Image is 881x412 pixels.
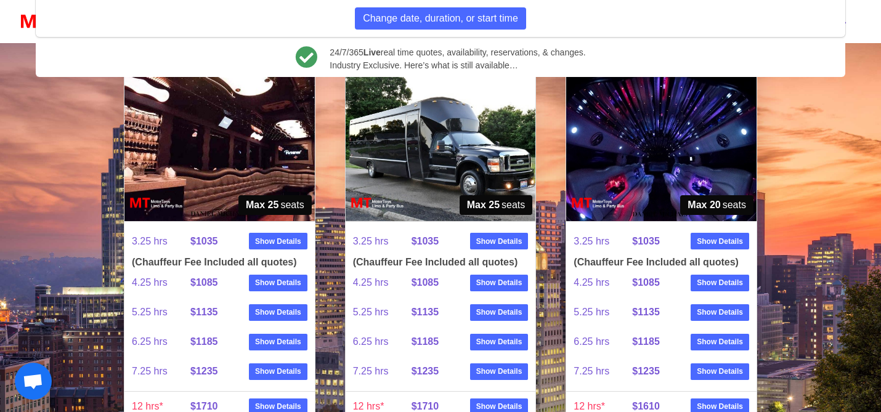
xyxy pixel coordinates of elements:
[353,297,412,327] span: 5.25 hrs
[246,198,278,212] strong: Max 25
[632,307,660,317] strong: $1135
[476,336,522,347] strong: Show Details
[255,307,301,318] strong: Show Details
[355,7,526,30] button: Change date, duration, or start time
[353,268,412,297] span: 4.25 hrs
[190,236,218,246] strong: $1035
[412,277,439,288] strong: $1085
[688,198,720,212] strong: Max 20
[190,401,218,411] strong: $1710
[476,277,522,288] strong: Show Details
[574,268,632,297] span: 4.25 hrs
[238,195,312,215] span: seats
[353,327,412,357] span: 6.25 hrs
[255,366,301,377] strong: Show Details
[566,76,757,221] img: 09%2002.jpg
[632,236,660,246] strong: $1035
[460,195,533,215] span: seats
[330,59,585,72] span: Industry Exclusive. Here’s what is still available…
[412,236,439,246] strong: $1035
[574,256,749,268] h4: (Chauffeur Fee Included all quotes)
[697,277,743,288] strong: Show Details
[412,366,439,376] strong: $1235
[632,336,660,347] strong: $1185
[574,297,632,327] span: 5.25 hrs
[476,236,522,247] strong: Show Details
[697,236,743,247] strong: Show Details
[476,366,522,377] strong: Show Details
[330,46,585,59] span: 24/7/365 real time quotes, availability, reservations, & changes.
[632,277,660,288] strong: $1085
[132,357,190,386] span: 7.25 hrs
[353,256,529,268] h4: (Chauffeur Fee Included all quotes)
[697,336,743,347] strong: Show Details
[132,268,190,297] span: 4.25 hrs
[255,336,301,347] strong: Show Details
[697,366,743,377] strong: Show Details
[132,327,190,357] span: 6.25 hrs
[574,227,632,256] span: 3.25 hrs
[353,227,412,256] span: 3.25 hrs
[132,227,190,256] span: 3.25 hrs
[412,401,439,411] strong: $1710
[574,327,632,357] span: 6.25 hrs
[632,401,660,411] strong: $1610
[476,307,522,318] strong: Show Details
[467,198,500,212] strong: Max 25
[346,76,536,221] img: 11%2001.jpg
[190,307,218,317] strong: $1135
[255,277,301,288] strong: Show Details
[124,76,315,221] img: 12%2002.jpg
[632,366,660,376] strong: $1235
[17,13,93,30] img: MotorToys Logo
[574,357,632,386] span: 7.25 hrs
[363,11,518,26] span: Change date, duration, or start time
[697,307,743,318] strong: Show Details
[132,297,190,327] span: 5.25 hrs
[476,401,522,412] strong: Show Details
[190,277,218,288] strong: $1085
[255,236,301,247] strong: Show Details
[412,336,439,347] strong: $1185
[353,357,412,386] span: 7.25 hrs
[363,47,381,57] b: Live
[680,195,753,215] span: seats
[190,366,218,376] strong: $1235
[697,401,743,412] strong: Show Details
[15,363,52,400] a: Open chat
[255,401,301,412] strong: Show Details
[412,307,439,317] strong: $1135
[132,256,307,268] h4: (Chauffeur Fee Included all quotes)
[190,336,218,347] strong: $1185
